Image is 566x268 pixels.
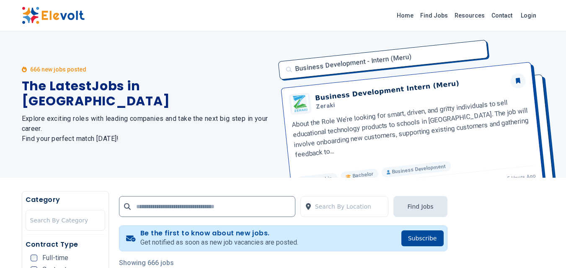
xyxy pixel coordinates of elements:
[516,7,541,24] a: Login
[119,258,447,268] p: Showing 666 jobs
[26,240,105,250] h5: Contract Type
[26,195,105,205] h5: Category
[31,255,37,261] input: Full-time
[393,9,417,22] a: Home
[140,229,298,237] h4: Be the first to know about new jobs.
[22,79,273,109] h1: The Latest Jobs in [GEOGRAPHIC_DATA]
[417,9,451,22] a: Find Jobs
[30,65,86,74] p: 666 new jobs posted
[393,196,447,217] button: Find Jobs
[22,7,85,24] img: Elevolt
[140,237,298,248] p: Get notified as soon as new job vacancies are posted.
[401,230,444,246] button: Subscribe
[488,9,516,22] a: Contact
[451,9,488,22] a: Resources
[22,114,273,144] h2: Explore exciting roles with leading companies and take the next big step in your career. Find you...
[42,255,68,261] span: Full-time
